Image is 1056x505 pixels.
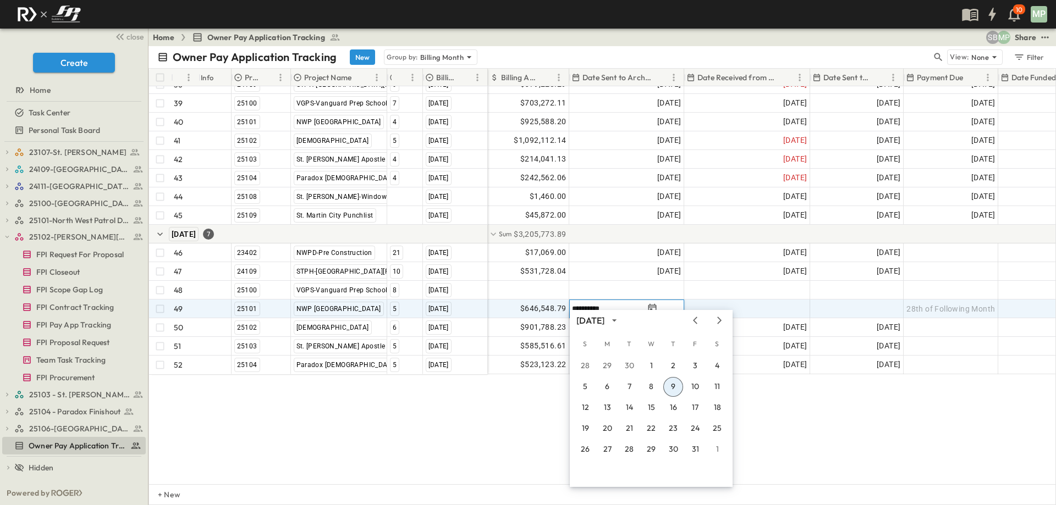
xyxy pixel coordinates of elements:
[158,489,164,500] p: + New
[783,97,807,109] span: [DATE]
[657,209,681,221] span: [DATE]
[2,352,144,368] a: Team Task Tracking
[685,333,705,355] span: Friday
[174,173,183,184] p: 43
[540,71,552,84] button: Sort
[174,247,183,258] p: 46
[393,249,401,257] span: 21
[393,305,397,313] span: 5
[707,419,727,439] button: 25
[296,286,408,294] span: VGPS-Vanguard Prep School Aledo
[14,387,144,402] a: 25103 - St. [PERSON_NAME] Phase 2
[30,85,51,96] span: Home
[597,333,617,355] span: Monday
[237,268,257,275] span: 24109
[877,153,900,165] span: [DATE]
[29,389,130,400] span: 25103 - St. [PERSON_NAME] Phase 2
[520,321,566,334] span: $901,788.23
[667,71,680,84] button: Menu
[1015,32,1036,43] div: Share
[971,171,995,184] span: [DATE]
[428,286,449,294] span: [DATE]
[174,285,183,296] p: 48
[428,174,449,182] span: [DATE]
[428,342,449,350] span: [DATE]
[2,263,146,281] div: FPI Closeouttest
[29,462,53,473] span: Hidden
[428,249,449,257] span: [DATE]
[436,72,457,83] p: Billing Month
[428,137,449,145] span: [DATE]
[520,302,566,315] span: $646,548.79
[36,302,114,313] span: FPI Contract Tracking
[393,174,397,182] span: 4
[608,314,621,327] button: calendar view is open, switch to year view
[1011,72,1056,83] p: Date Funded
[14,179,144,194] a: 24111-[GEOGRAPHIC_DATA]
[783,321,807,334] span: [DATE]
[428,324,449,331] span: [DATE]
[29,181,130,192] span: 24111-[GEOGRAPHIC_DATA]
[971,209,995,221] span: [DATE]
[127,31,144,42] span: close
[657,190,681,203] span: [DATE]
[597,419,617,439] button: 20
[394,71,406,84] button: Sort
[783,358,807,371] span: [DATE]
[2,195,146,212] div: 25100-Vanguard Prep Schooltest
[514,134,566,147] span: $1,092,112.14
[783,246,807,259] span: [DATE]
[2,420,146,437] div: 25106-St. Andrews Parking Lottest
[575,333,595,355] span: Sunday
[1038,31,1052,44] button: test
[783,153,807,165] span: [DATE]
[707,356,727,376] button: 4
[597,356,617,376] button: 29
[36,354,106,365] span: Team Task Tracking
[304,72,351,83] p: Project Name
[582,72,653,83] p: Date Sent to Architect
[2,160,146,178] div: 24109-St. Teresa of Calcutta Parish Halltest
[420,52,464,63] p: Billing Month
[393,324,397,331] span: 6
[2,177,146,195] div: 24111-[GEOGRAPHIC_DATA]test
[237,118,257,126] span: 25101
[877,171,900,184] span: [DATE]
[641,333,661,355] span: Wednesday
[36,267,80,278] span: FPI Closeout
[657,97,681,109] span: [DATE]
[663,398,683,418] button: 16
[783,209,807,221] span: [DATE]
[877,358,900,371] span: [DATE]
[201,62,214,93] div: Info
[981,71,994,84] button: Menu
[2,282,144,297] a: FPI Scope Gap Log
[619,419,639,439] button: 21
[237,249,257,257] span: 23402
[29,164,130,175] span: 24109-St. Teresa of Calcutta Parish Hall
[296,174,459,182] span: Paradox [DEMOGRAPHIC_DATA] Balcony Finish Out
[657,115,681,128] span: [DATE]
[237,174,257,182] span: 25104
[657,265,681,278] span: [DATE]
[36,372,95,383] span: FPI Procurement
[2,123,144,138] a: Personal Task Board
[823,72,872,83] p: Date Sent to Owner
[713,316,726,325] button: Next month
[296,249,372,257] span: NWPD-Pre Construction
[174,154,183,165] p: 42
[646,302,659,315] button: Tracking Date Menu
[875,71,887,84] button: Sort
[29,423,130,434] span: 25106-St. Andrews Parking Lot
[619,377,639,397] button: 7
[2,82,144,98] a: Home
[237,193,257,201] span: 25108
[971,52,989,63] p: None
[428,305,449,313] span: [DATE]
[14,421,144,436] a: 25106-St. Andrews Parking Lot
[36,249,124,260] span: FPI Request For Proposal
[877,265,900,278] span: [DATE]
[2,298,146,316] div: FPI Contract Trackingtest
[707,333,727,355] span: Saturday
[14,404,144,419] a: 25104 - Paradox Finishout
